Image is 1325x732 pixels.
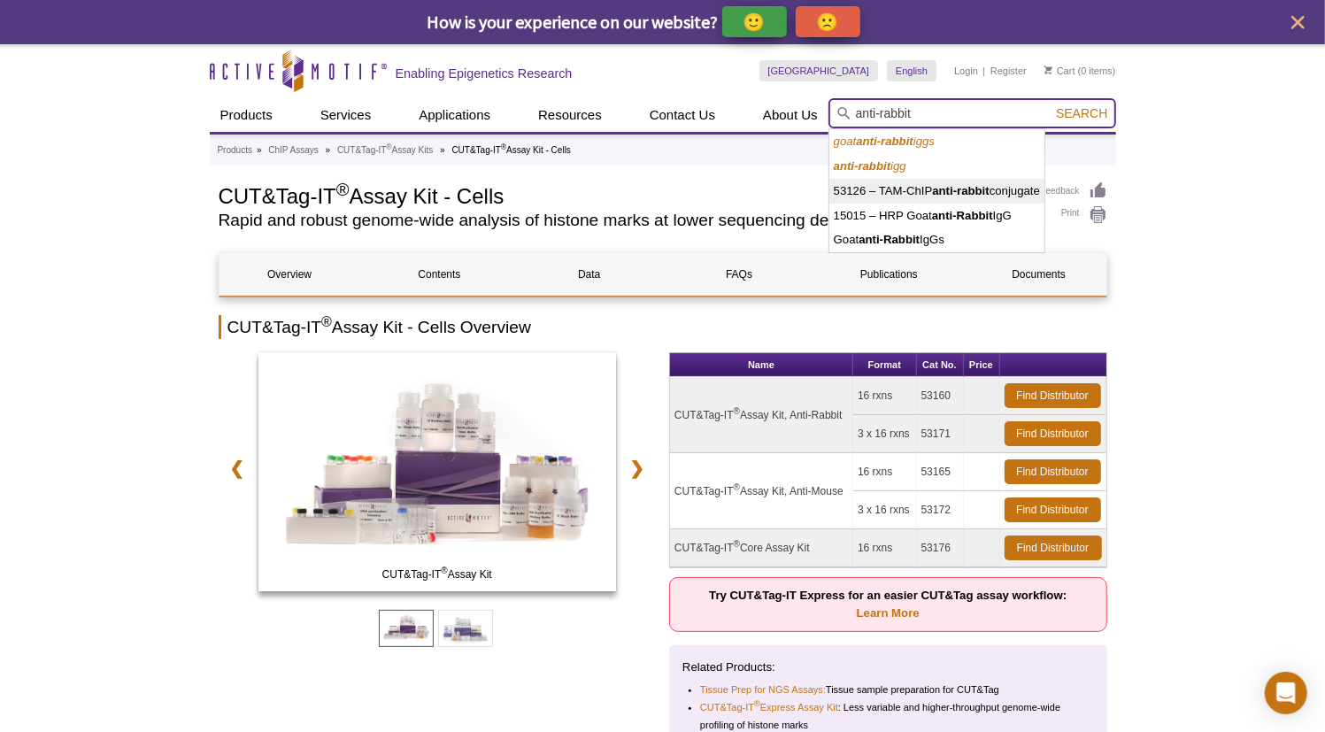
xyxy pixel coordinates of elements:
h2: Enabling Epigenetics Research [396,65,573,81]
a: Publications [819,253,959,296]
strong: anti-Rabbit [932,209,993,222]
a: ❮ [219,448,257,489]
a: Services [310,98,382,132]
td: 53171 [917,415,964,453]
img: Your Cart [1044,65,1052,74]
sup: ® [734,539,740,549]
a: Tissue Prep for NGS Assays: [700,681,826,698]
li: 15015 – HRP Goat IgG [829,204,1044,228]
span: How is your experience on our website? [428,11,719,33]
td: 16 rxns [853,377,917,415]
td: CUT&Tag-IT Core Assay Kit [670,529,853,567]
p: 🙂 [743,11,766,33]
td: 53176 [917,529,964,567]
a: Cart [1044,65,1075,77]
div: Open Intercom Messenger [1265,672,1307,714]
a: Applications [408,98,501,132]
strong: Try CUT&Tag-IT Express for an easier CUT&Tag assay workflow: [709,589,1067,620]
a: ChIP Assays [268,143,319,158]
i: goat iggs [834,135,935,148]
li: (0 items) [1044,60,1116,81]
strong: anti-rabbit [856,135,913,148]
sup: ® [754,700,760,709]
h2: CUT&Tag-IT Assay Kit - Cells Overview [219,315,1107,339]
img: CUT&Tag-IT Assay Kit [258,352,617,591]
strong: anti-rabbit [834,159,890,173]
td: 16 rxns [853,453,917,491]
a: FAQs [668,253,809,296]
a: Resources [528,98,612,132]
a: CUT&Tag-IT®Assay Kits [337,143,433,158]
th: Format [853,353,917,377]
a: Overview [220,253,360,296]
a: Find Distributor [1005,536,1102,560]
a: CUT&Tag-IT®Express Assay Kit [700,698,838,716]
li: | [983,60,986,81]
a: CUT&Tag-IT Assay Kit [258,352,617,597]
button: close [1287,12,1309,34]
li: » [326,145,331,155]
a: Find Distributor [1005,459,1101,484]
a: ❯ [618,448,656,489]
a: About Us [752,98,828,132]
a: Products [218,143,252,158]
li: » [440,145,445,155]
sup: ® [387,143,392,151]
a: English [887,60,936,81]
td: 16 rxns [853,529,917,567]
a: Contents [369,253,510,296]
td: 53165 [917,453,964,491]
sup: ® [734,482,740,492]
li: CUT&Tag-IT Assay Kit - Cells [451,145,571,155]
td: CUT&Tag-IT Assay Kit, Anti-Rabbit [670,377,853,453]
a: Learn More [857,606,920,620]
a: Products [210,98,283,132]
strong: anti-Rabbit [859,233,920,246]
td: 3 x 16 rxns [853,491,917,529]
a: Contact Us [639,98,726,132]
li: Tissue sample preparation for CUT&Tag [700,681,1079,698]
a: Feedback [1041,181,1107,201]
strong: anti-rabbit [932,184,989,197]
span: Search [1056,106,1107,120]
a: Print [1041,205,1107,225]
a: Find Distributor [1005,383,1101,408]
th: Name [670,353,853,377]
h1: CUT&Tag-IT Assay Kit - Cells [219,181,1023,208]
td: 53172 [917,491,964,529]
button: Search [1051,105,1113,121]
sup: ® [336,180,350,199]
p: 🙁 [817,11,839,33]
td: 53160 [917,377,964,415]
li: » [257,145,262,155]
a: Documents [968,253,1109,296]
li: 53126 – TAM-ChIP conjugate [829,179,1044,204]
sup: ® [734,406,740,416]
a: Login [954,65,978,77]
a: Data [519,253,659,296]
span: CUT&Tag-IT Assay Kit [262,566,612,583]
sup: ® [501,143,506,151]
h2: Rapid and robust genome-wide analysis of histone marks at lower sequencing depths [219,212,1023,228]
p: Related Products: [682,659,1094,676]
i: igg [834,159,906,173]
input: Keyword, Cat. No. [828,98,1116,128]
td: 3 x 16 rxns [853,415,917,453]
a: Find Distributor [1005,421,1101,446]
th: Cat No. [917,353,964,377]
th: Price [964,353,1000,377]
li: Goat IgGs [829,227,1044,252]
sup: ® [441,566,447,575]
a: Find Distributor [1005,497,1101,522]
td: CUT&Tag-IT Assay Kit, Anti-Mouse [670,453,853,529]
a: Register [990,65,1027,77]
sup: ® [321,314,332,329]
a: [GEOGRAPHIC_DATA] [759,60,879,81]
